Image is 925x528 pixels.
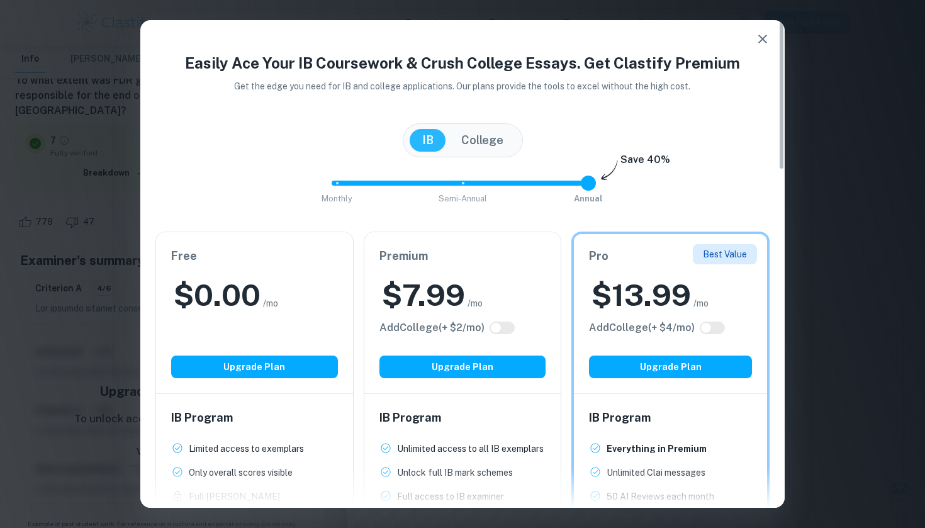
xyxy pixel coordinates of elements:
span: Monthly [322,194,352,203]
p: Unlock full IB mark schemes [397,466,513,480]
span: /mo [468,296,483,310]
h4: Easily Ace Your IB Coursework & Crush College Essays. Get Clastify Premium [155,52,770,74]
h6: Premium [379,247,546,265]
span: /mo [693,296,709,310]
button: Upgrade Plan [379,356,546,378]
p: Get the edge you need for IB and college applications. Our plans provide the tools to excel witho... [217,79,709,93]
button: College [449,129,516,152]
p: Everything in Premium [607,442,707,456]
h6: Free [171,247,338,265]
p: Only overall scores visible [189,466,293,480]
button: Upgrade Plan [589,356,752,378]
h6: IB Program [171,409,338,427]
h6: Click to see all the additional College features. [379,320,485,335]
span: Annual [574,194,603,203]
h2: $ 13.99 [591,275,691,315]
h6: Pro [589,247,752,265]
button: IB [410,129,446,152]
h2: $ 7.99 [382,275,465,315]
h6: Click to see all the additional College features. [589,320,695,335]
h6: IB Program [379,409,546,427]
h2: $ 0.00 [174,275,261,315]
span: /mo [263,296,278,310]
p: Unlimited access to all IB exemplars [397,442,544,456]
p: Best Value [703,247,747,261]
button: Upgrade Plan [171,356,338,378]
h6: IB Program [589,409,752,427]
p: Limited access to exemplars [189,442,304,456]
img: subscription-arrow.svg [601,160,618,181]
h6: Save 40% [620,152,670,174]
span: Semi-Annual [439,194,487,203]
p: Unlimited Clai messages [607,466,705,480]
